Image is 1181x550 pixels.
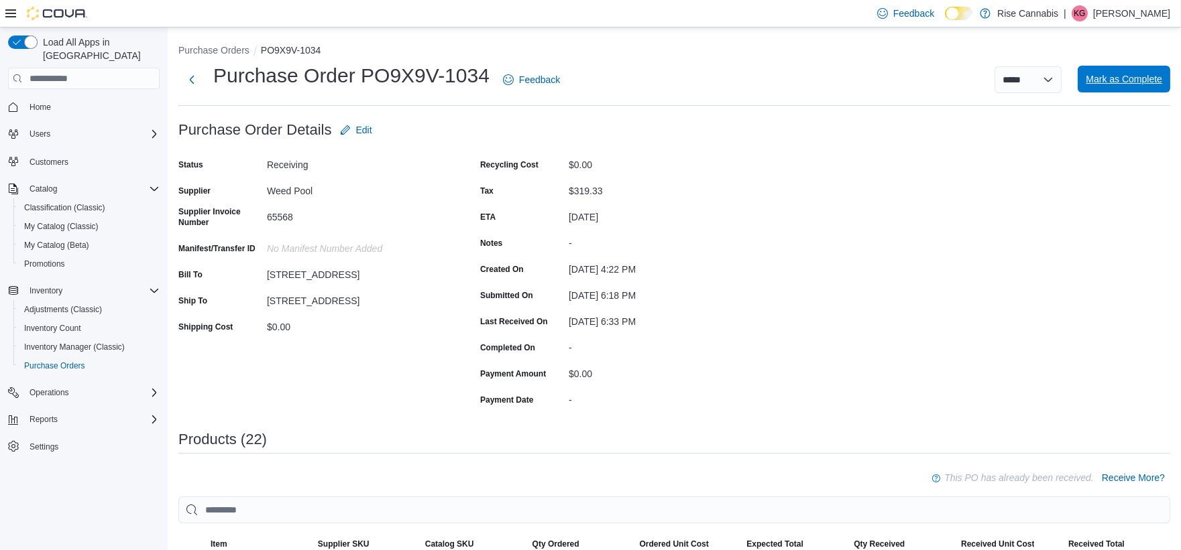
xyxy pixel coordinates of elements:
[532,539,579,549] span: Qty Ordered
[24,438,160,455] span: Settings
[480,186,494,196] label: Tax
[1102,471,1165,484] span: Receive More?
[19,358,160,374] span: Purchase Orders
[1072,5,1088,21] div: Kyle Gellner
[178,269,203,280] label: Bill To
[746,539,803,549] span: Expected Total
[178,295,207,306] label: Ship To
[425,539,474,549] span: Catalog SKU
[213,62,490,89] h1: Purchase Order PO9X9V-1034
[19,358,91,374] a: Purchase Orders
[480,368,546,379] label: Payment Amount
[19,320,160,336] span: Inventory Count
[480,212,496,222] label: ETA
[19,339,130,355] a: Inventory Manager (Classic)
[13,300,165,319] button: Adjustments (Classic)
[13,217,165,236] button: My Catalog (Classic)
[178,322,233,332] label: Shipping Cost
[24,385,160,401] span: Operations
[24,221,99,232] span: My Catalog (Classic)
[24,99,56,115] a: Home
[19,218,160,234] span: My Catalog (Classic)
[24,153,160,169] span: Customers
[13,338,165,356] button: Inventory Manager (Classic)
[178,431,267,448] h3: Products (22)
[13,236,165,255] button: My Catalog (Beta)
[30,441,58,452] span: Settings
[178,243,256,254] label: Manifest/Transfer ID
[178,159,203,170] label: Status
[30,157,68,167] span: Customers
[1068,539,1125,549] span: Received Total
[267,264,447,280] div: [STREET_ADDRESS]
[24,126,160,142] span: Users
[267,238,447,254] div: No Manifest Number added
[267,206,447,222] div: 65568
[211,539,227,549] span: Item
[19,256,160,272] span: Promotions
[24,202,105,213] span: Classification (Classic)
[480,316,548,327] label: Last Received On
[1078,66,1170,92] button: Mark as Complete
[569,285,748,301] div: [DATE] 6:18 PM
[13,319,165,338] button: Inventory Count
[19,200,160,216] span: Classification (Classic)
[335,117,378,143] button: Edit
[178,66,205,93] button: Next
[267,154,447,170] div: Receiving
[24,98,160,115] span: Home
[19,237,160,253] span: My Catalog (Beta)
[13,356,165,375] button: Purchase Orders
[19,237,95,253] a: My Catalog (Beta)
[24,181,160,197] span: Catalog
[480,395,533,405] label: Payment Date
[945,7,973,21] input: Dark Mode
[30,414,58,425] span: Reports
[19,301,160,318] span: Adjustments (Classic)
[569,311,748,327] div: [DATE] 6:33 PM
[3,97,165,117] button: Home
[24,360,85,371] span: Purchase Orders
[569,337,748,353] div: -
[19,218,104,234] a: My Catalog (Classic)
[267,180,447,196] div: Weed Pool
[480,159,539,170] label: Recycling Cost
[569,154,748,170] div: $0.00
[480,238,502,249] label: Notes
[640,539,709,549] span: Ordered Unit Cost
[24,411,63,427] button: Reports
[3,151,165,171] button: Customers
[30,102,51,113] span: Home
[480,264,524,275] label: Created On
[267,290,447,306] div: [STREET_ADDRESS]
[30,387,69,398] span: Operations
[24,126,56,142] button: Users
[1093,5,1170,21] p: [PERSON_NAME]
[519,73,560,86] span: Feedback
[8,92,160,491] nav: Complex example
[24,304,102,315] span: Adjustments (Classic)
[3,410,165,429] button: Reports
[19,256,70,272] a: Promotions
[961,539,1034,549] span: Received Unit Cost
[178,45,249,56] button: Purchase Orders
[30,184,57,194] span: Catalog
[569,180,748,196] div: $319.33
[480,290,533,301] label: Submitted On
[1074,5,1085,21] span: KG
[3,180,165,198] button: Catalog
[19,320,87,336] a: Inventory Count
[178,206,262,228] label: Supplier Invoice Number
[30,285,62,296] span: Inventory
[178,186,211,196] label: Supplier
[24,411,160,427] span: Reports
[356,123,372,137] span: Edit
[569,259,748,275] div: [DATE] 4:22 PM
[997,5,1058,21] p: Rise Cannabis
[24,283,160,299] span: Inventory
[38,36,160,62] span: Load All Apps in [GEOGRAPHIC_DATA]
[569,389,748,405] div: -
[19,301,107,318] a: Adjustments (Classic)
[24,181,62,197] button: Catalog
